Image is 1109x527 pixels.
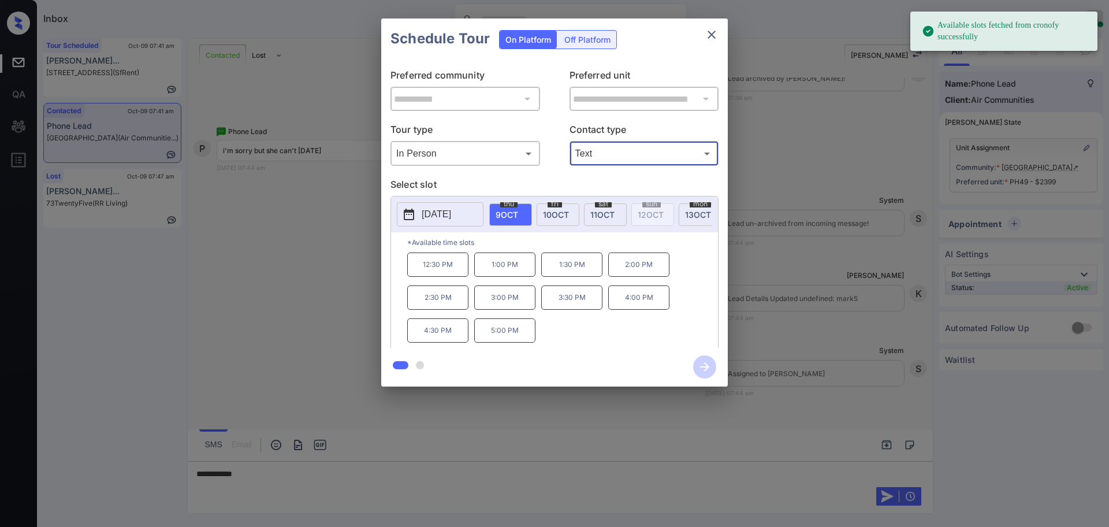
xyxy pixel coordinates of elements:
button: btn-next [686,352,723,382]
div: On Platform [500,31,557,49]
span: 11 OCT [590,210,615,220]
span: mon [690,201,711,207]
p: 4:30 PM [407,318,468,343]
div: In Person [393,144,537,163]
p: 1:00 PM [474,253,535,277]
div: Text [572,144,716,163]
span: 10 OCT [543,210,569,220]
div: date-select [679,203,721,226]
h2: Schedule Tour [381,18,499,59]
p: Tour type [390,123,540,141]
span: fri [548,201,562,207]
button: close [700,23,723,46]
p: 3:00 PM [474,285,535,310]
p: Select slot [390,177,719,196]
p: 2:30 PM [407,285,468,310]
p: 3:30 PM [541,285,602,310]
p: 12:30 PM [407,253,468,277]
span: 13 OCT [685,210,711,220]
span: sat [595,201,612,207]
span: 9 OCT [496,210,518,220]
p: Preferred unit [570,68,719,87]
button: [DATE] [397,202,483,227]
span: thu [500,201,518,207]
p: Contact type [570,123,719,141]
div: Off Platform [559,31,616,49]
p: [DATE] [422,207,451,221]
p: Preferred community [390,68,540,87]
p: 5:00 PM [474,318,535,343]
p: 4:00 PM [608,285,669,310]
p: 1:30 PM [541,253,602,277]
p: 2:00 PM [608,253,669,277]
div: date-select [489,203,532,226]
div: date-select [537,203,579,226]
div: date-select [584,203,627,226]
p: *Available time slots [407,232,718,253]
div: Available slots fetched from cronofy successfully [922,15,1088,47]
